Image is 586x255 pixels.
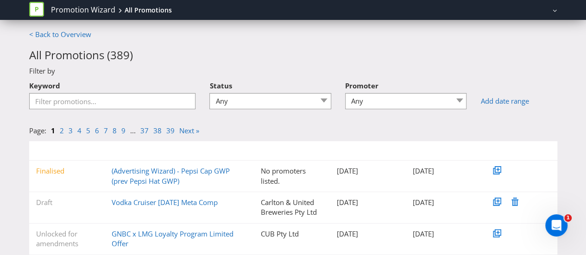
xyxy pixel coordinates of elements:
a: (Advertising Wizard) - Pepsi Cap GWP (prev Pepsi Hat GWP) [112,166,230,185]
a: Next » [179,126,199,135]
a: 7 [104,126,108,135]
span: Asahi Beverages [449,6,493,14]
span: 1 [564,214,572,222]
span: Promotion Name [119,147,163,155]
a: GNBC x LMG Loyalty Program Limited Offer [112,229,233,248]
div: Draft [29,198,105,207]
div: Finalised [29,166,105,176]
a: 6 [95,126,99,135]
div: Unlocked for amendments [29,229,105,249]
span: All Promotions ( [29,47,110,62]
a: Add date range [480,96,557,106]
div: All Promotions [125,6,172,15]
div: [DATE] [330,229,406,239]
span: Page: [29,126,46,135]
span: Promoter [345,81,378,90]
a: 9 [121,126,126,135]
span: ▼ [337,147,342,155]
span: Promoter [268,147,292,155]
div: CUB Pty Ltd [254,229,330,239]
span: ▼ [36,147,42,155]
a: 2 [60,126,64,135]
a: Vodka Cruiser [DATE] Meta Comp [112,198,218,207]
input: Filter promotions... [29,93,196,109]
a: 37 [140,126,149,135]
li: ... [130,126,140,136]
a: 5 [86,126,90,135]
span: ▼ [112,147,117,155]
div: [DATE] [405,229,481,239]
div: No promoters listed. [254,166,330,186]
div: [DATE] [330,198,406,207]
a: 39 [166,126,175,135]
span: ▼ [412,147,418,155]
a: 8 [113,126,117,135]
div: [DATE] [330,166,406,176]
a: [PERSON_NAME] [498,6,551,14]
span: ) [130,47,133,62]
div: Carlton & United Breweries Pty Ltd [254,198,330,218]
span: ▼ [261,147,266,155]
span: Status [209,81,232,90]
span: Created [344,147,365,155]
label: Keyword [29,76,60,91]
span: Status [43,147,59,155]
span: Modified [419,147,442,155]
div: Filter by [22,66,564,76]
a: Promotion Wizard [51,5,115,15]
iframe: Intercom live chat [545,214,567,236]
a: 4 [77,126,82,135]
a: 38 [153,126,162,135]
span: 389 [110,47,130,62]
a: < Back to Overview [29,30,91,39]
a: 1 [51,126,55,135]
a: 3 [69,126,73,135]
div: [DATE] [405,198,481,207]
div: [DATE] [405,166,481,176]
